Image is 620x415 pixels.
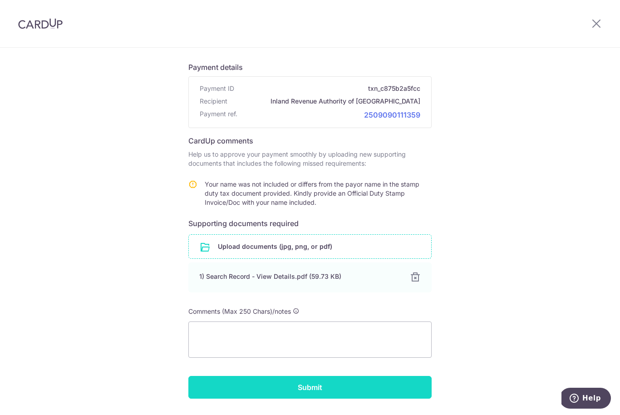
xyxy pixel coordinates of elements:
span: Payment ref. [200,109,237,120]
p: Help us to approve your payment smoothly by uploading new supporting documents that includes the ... [188,150,432,168]
span: Your name was not included or differs from the payor name in the stamp duty tax document provided... [205,180,419,206]
span: Comments (Max 250 Chars)/notes [188,307,291,315]
span: Recipient [200,97,227,106]
span: Inland Revenue Authority of [GEOGRAPHIC_DATA] [231,97,420,106]
div: Upload documents (jpg, png, or pdf) [188,234,432,259]
iframe: Opens a widget where you can find more information [561,388,611,410]
span: txn_c875b2a5fcc [238,84,420,93]
h6: Supporting documents required [188,218,432,229]
img: CardUp [18,18,63,29]
span: Payment ID [200,84,234,93]
h6: Payment details [188,62,432,73]
input: Submit [188,376,432,399]
a: 2509090111359 [364,110,420,119]
div: 1) Search Record - View Details.pdf (59.73 KB) [199,272,399,281]
h6: CardUp comments [188,135,432,146]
